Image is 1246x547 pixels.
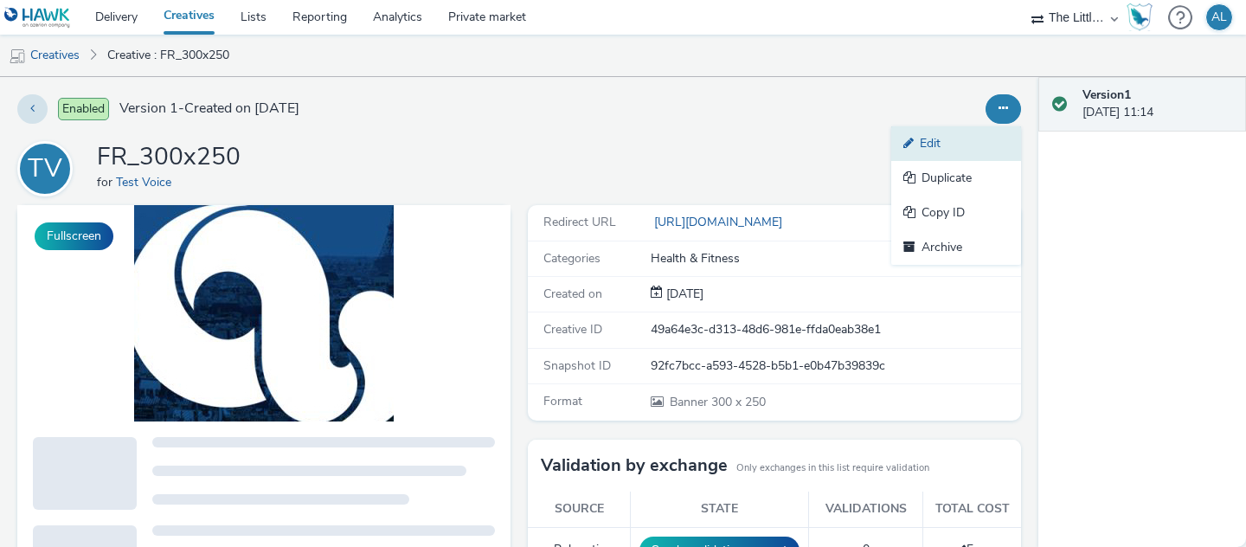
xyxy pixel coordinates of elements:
th: State [631,492,809,527]
div: AL [1211,4,1227,30]
span: Smartphone [372,364,428,374]
span: 300 x 250 [668,394,766,410]
button: Fullscreen [35,222,113,250]
span: QR Code [372,405,414,415]
a: Archive [891,230,1021,265]
strong: Version 1 [1082,87,1131,103]
span: Format [543,393,582,409]
th: Total cost [923,492,1021,527]
a: Edit [891,126,1021,161]
div: 92fc7bcc-a593-4528-b5b1-e0b47b39839c [651,357,1019,375]
span: Desktop [372,384,411,395]
a: TV [17,160,80,177]
img: Hawk Academy [1127,3,1153,31]
a: Test Voice [116,174,178,190]
span: Enabled [58,98,109,120]
small: Only exchanges in this list require validation [736,461,929,475]
li: Smartphone [349,358,472,379]
div: TV [28,145,62,193]
span: [DATE] [663,286,703,302]
div: Health & Fitness [651,250,1019,267]
th: Validations [809,492,923,527]
span: Redirect URL [543,214,616,230]
span: Snapshot ID [543,357,611,374]
span: Banner [670,394,711,410]
h1: FR_300x250 [97,141,241,174]
a: Duplicate [891,161,1021,196]
span: Version 1 - Created on [DATE] [119,99,299,119]
img: undefined Logo [4,7,71,29]
span: for [97,174,116,190]
li: Desktop [349,379,472,400]
span: Created on [543,286,602,302]
a: Hawk Academy [1127,3,1159,31]
img: mobile [9,48,26,65]
a: [URL][DOMAIN_NAME] [651,214,789,230]
a: Copy ID [891,196,1021,230]
li: QR Code [349,400,472,421]
div: Creation 16 September 2025, 11:14 [663,286,703,303]
span: Categories [543,250,601,267]
div: [DATE] 11:14 [1082,87,1232,122]
a: Creative : FR_300x250 [99,35,238,76]
span: Creative ID [543,321,602,338]
h3: Validation by exchange [541,453,728,479]
div: 49a64e3c-d313-48d6-981e-ffda0eab38e1 [651,321,1019,338]
th: Source [528,492,631,527]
